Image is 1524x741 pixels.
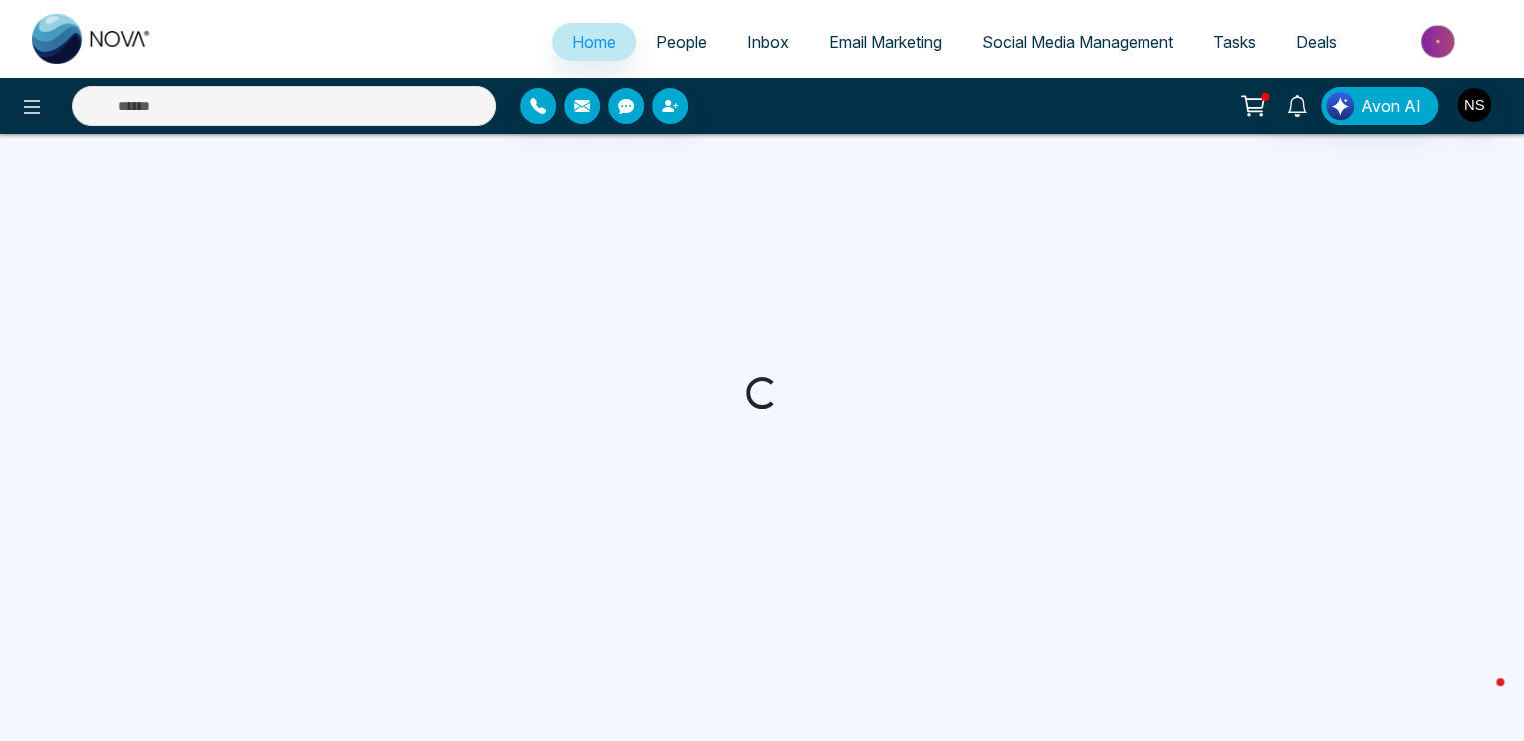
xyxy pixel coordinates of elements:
[1213,32,1256,52] span: Tasks
[829,32,942,52] span: Email Marketing
[982,32,1173,52] span: Social Media Management
[727,23,809,61] a: Inbox
[747,32,789,52] span: Inbox
[1361,94,1421,118] span: Avon AI
[1321,87,1438,125] button: Avon AI
[1276,23,1357,61] a: Deals
[32,14,152,64] img: Nova CRM Logo
[1367,19,1512,64] img: Market-place.gif
[1456,673,1504,721] iframe: Intercom live chat
[1326,92,1354,120] img: Lead Flow
[962,23,1193,61] a: Social Media Management
[1457,88,1491,122] img: User Avatar
[552,23,636,61] a: Home
[1193,23,1276,61] a: Tasks
[656,32,707,52] span: People
[636,23,727,61] a: People
[572,32,616,52] span: Home
[1296,32,1337,52] span: Deals
[809,23,962,61] a: Email Marketing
